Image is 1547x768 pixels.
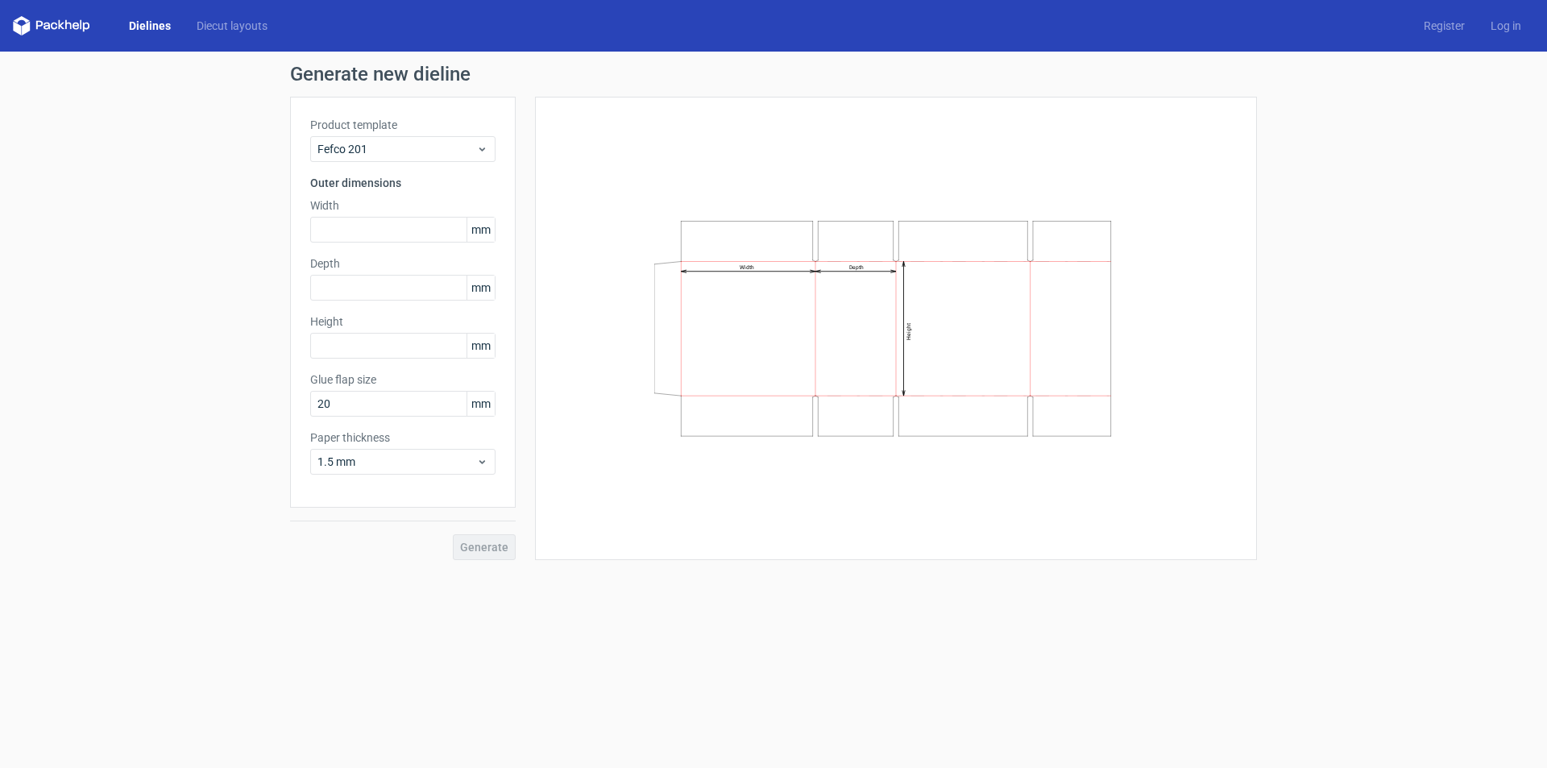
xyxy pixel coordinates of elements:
[310,372,496,388] label: Glue flap size
[849,264,864,271] text: Depth
[1478,18,1534,34] a: Log in
[740,264,754,271] text: Width
[467,276,495,300] span: mm
[310,117,496,133] label: Product template
[1411,18,1478,34] a: Register
[317,141,476,157] span: Fefco 201
[310,255,496,272] label: Depth
[310,430,496,446] label: Paper thickness
[290,64,1257,84] h1: Generate new dieline
[310,175,496,191] h3: Outer dimensions
[467,334,495,358] span: mm
[906,323,912,340] text: Height
[310,313,496,330] label: Height
[116,18,184,34] a: Dielines
[184,18,280,34] a: Diecut layouts
[317,454,476,470] span: 1.5 mm
[467,392,495,416] span: mm
[310,197,496,214] label: Width
[467,218,495,242] span: mm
